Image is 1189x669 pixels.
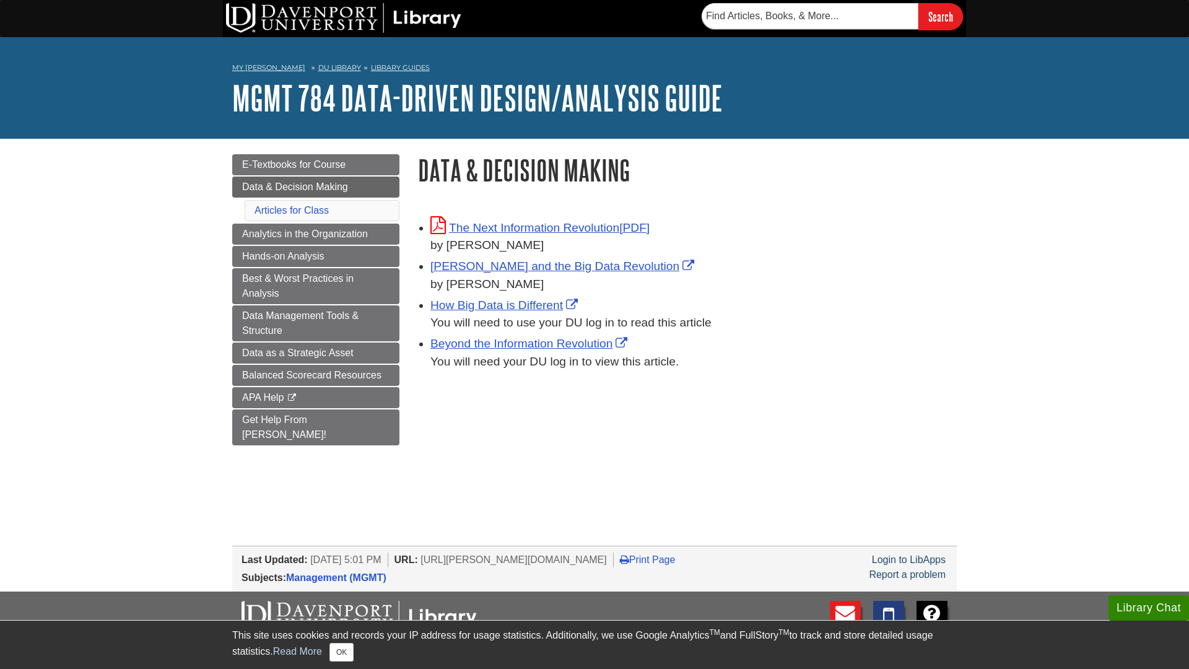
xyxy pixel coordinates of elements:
span: Get Help From [PERSON_NAME]! [242,414,326,440]
i: Print Page [620,554,629,564]
img: DU Libraries [242,601,477,633]
a: Data & Decision Making [232,177,399,198]
button: Library Chat [1108,595,1189,621]
sup: TM [709,628,720,637]
span: Last Updated: [242,554,308,565]
a: E-Textbooks for Course [232,154,399,175]
span: [DATE] 5:01 PM [310,554,381,565]
a: FAQ [917,601,947,644]
span: Best & Worst Practices in Analysis [242,273,354,299]
a: Report a problem [869,569,946,580]
a: My [PERSON_NAME] [232,63,305,73]
a: Library Guides [371,63,430,72]
span: Hands-on Analysis [242,251,324,261]
div: by [PERSON_NAME] [430,237,957,255]
img: DU Library [226,3,461,33]
div: by [PERSON_NAME] [430,276,957,294]
span: Data Management Tools & Structure [242,310,359,336]
sup: TM [778,628,789,637]
a: Link opens in new window [430,221,650,234]
i: This link opens in a new window [287,394,297,402]
a: APA Help [232,387,399,408]
h1: Data & Decision Making [418,154,957,186]
input: Search [918,3,963,30]
a: Login to LibApps [872,554,946,565]
span: Balanced Scorecard Resources [242,370,381,380]
nav: breadcrumb [232,59,957,79]
a: Text [873,601,904,644]
div: Guide Page Menu [232,154,399,445]
span: E-Textbooks for Course [242,159,346,170]
a: Print Page [620,554,676,565]
a: Management (MGMT) [286,572,386,583]
form: Searches DU Library's articles, books, and more [702,3,963,30]
span: Data as a Strategic Asset [242,348,354,358]
button: Close [329,643,354,662]
a: Get Help From [PERSON_NAME]! [232,409,399,445]
a: Hands-on Analysis [232,246,399,267]
a: Data as a Strategic Asset [232,343,399,364]
a: Analytics in the Organization [232,224,399,245]
a: Articles for Class [255,205,329,216]
a: Link opens in new window [430,337,630,350]
a: DU Library [318,63,361,72]
a: MGMT 784 Data-Driven Design/Analysis Guide [232,79,723,117]
span: APA Help [242,392,284,403]
span: [URL][PERSON_NAME][DOMAIN_NAME] [420,554,607,565]
span: Analytics in the Organization [242,229,368,239]
a: Link opens in new window [430,260,697,273]
div: This site uses cookies and records your IP address for usage statistics. Additionally, we use Goo... [232,628,957,662]
span: Subjects: [242,572,286,583]
span: URL: [394,554,418,565]
span: Data & Decision Making [242,181,348,192]
a: Best & Worst Practices in Analysis [232,268,399,304]
a: E-mail [830,601,861,644]
a: Read More [273,646,322,657]
div: You will need to use your DU log in to read this article [430,314,957,332]
input: Find Articles, Books, & More... [702,3,918,29]
a: Balanced Scorecard Resources [232,365,399,386]
a: Data Management Tools & Structure [232,305,399,341]
a: Link opens in new window [430,299,581,312]
div: You will need your DU log in to view this article. [430,353,957,371]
